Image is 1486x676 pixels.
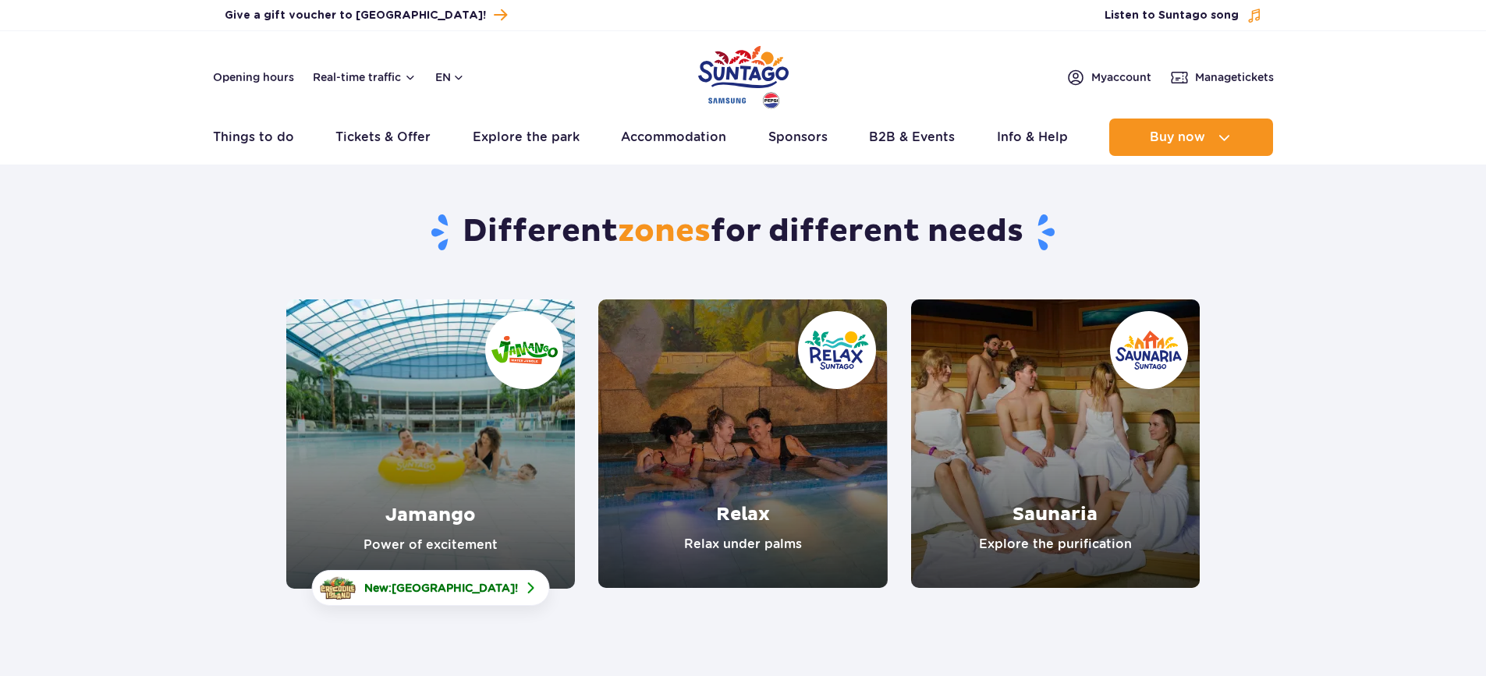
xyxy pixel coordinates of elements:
a: Managetickets [1170,68,1274,87]
a: Info & Help [997,119,1068,156]
span: zones [618,212,711,251]
a: Saunaria [911,299,1200,588]
span: New: ! [364,580,518,596]
h1: Different for different needs [286,212,1200,253]
a: Park of Poland [698,39,789,111]
a: New:[GEOGRAPHIC_DATA]! [312,570,550,606]
a: Give a gift voucher to [GEOGRAPHIC_DATA]! [225,5,507,26]
button: Listen to Suntago song [1105,8,1262,23]
a: Accommodation [621,119,726,156]
span: Give a gift voucher to [GEOGRAPHIC_DATA]! [225,8,486,23]
span: Manage tickets [1195,69,1274,85]
button: en [435,69,465,85]
a: Things to do [213,119,294,156]
span: [GEOGRAPHIC_DATA] [392,582,515,594]
a: Tickets & Offer [335,119,431,156]
a: Opening hours [213,69,294,85]
a: Relax [598,299,887,588]
span: Buy now [1150,130,1205,144]
span: My account [1091,69,1151,85]
a: Myaccount [1066,68,1151,87]
button: Real-time traffic [313,71,417,83]
button: Buy now [1109,119,1273,156]
a: Jamango [286,299,575,589]
a: Explore the park [473,119,580,156]
a: Sponsors [768,119,828,156]
span: Listen to Suntago song [1105,8,1239,23]
a: B2B & Events [869,119,955,156]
